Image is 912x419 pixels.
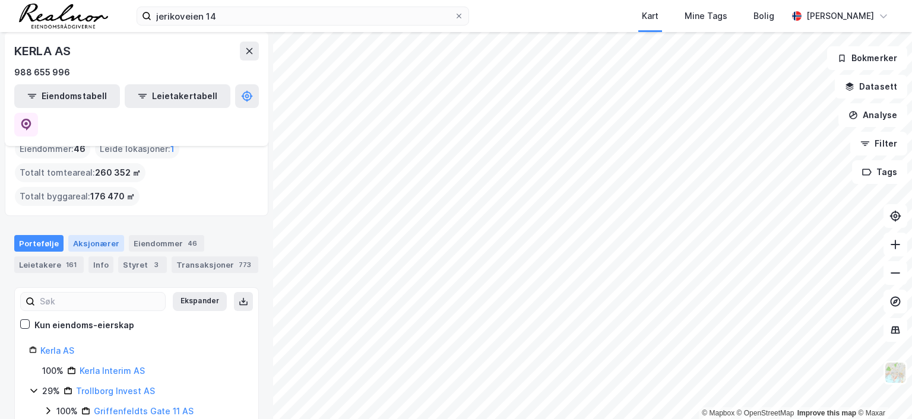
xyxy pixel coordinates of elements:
[88,256,113,273] div: Info
[838,103,907,127] button: Analyse
[15,139,90,158] div: Eiendommer :
[15,187,140,206] div: Totalt byggareal :
[185,237,199,249] div: 46
[94,406,194,416] a: Griffenfeldts Gate 11 AS
[753,9,774,23] div: Bolig
[125,84,230,108] button: Leietakertabell
[34,318,134,332] div: Kun eiendoms-eierskap
[14,235,64,252] div: Portefølje
[173,292,227,311] button: Ekspander
[74,142,85,156] span: 46
[685,9,727,23] div: Mine Tags
[129,235,204,252] div: Eiendommer
[56,404,78,418] div: 100%
[170,142,175,156] span: 1
[702,409,734,417] a: Mapbox
[42,364,64,378] div: 100%
[797,409,856,417] a: Improve this map
[151,7,454,25] input: Søk på adresse, matrikkel, gårdeiere, leietakere eller personer
[853,362,912,419] div: Kontrollprogram for chat
[64,259,79,271] div: 161
[80,366,145,376] a: Kerla Interim AS
[806,9,874,23] div: [PERSON_NAME]
[850,132,907,155] button: Filter
[172,256,258,273] div: Transaksjoner
[236,259,254,271] div: 773
[14,84,120,108] button: Eiendomstabell
[95,166,141,180] span: 260 352 ㎡
[35,293,165,310] input: Søk
[76,386,155,396] a: Trollborg Invest AS
[118,256,167,273] div: Styret
[68,235,124,252] div: Aksjonærer
[737,409,794,417] a: OpenStreetMap
[150,259,162,271] div: 3
[42,384,60,398] div: 29%
[884,361,907,384] img: Z
[14,65,70,80] div: 988 655 996
[642,9,658,23] div: Kart
[90,189,135,204] span: 176 470 ㎡
[853,362,912,419] iframe: Chat Widget
[852,160,907,184] button: Tags
[14,42,72,61] div: KERLA AS
[15,163,145,182] div: Totalt tomteareal :
[835,75,907,99] button: Datasett
[14,256,84,273] div: Leietakere
[827,46,907,70] button: Bokmerker
[95,139,179,158] div: Leide lokasjoner :
[40,345,74,355] a: Kerla AS
[19,4,108,28] img: realnor-logo.934646d98de889bb5806.png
